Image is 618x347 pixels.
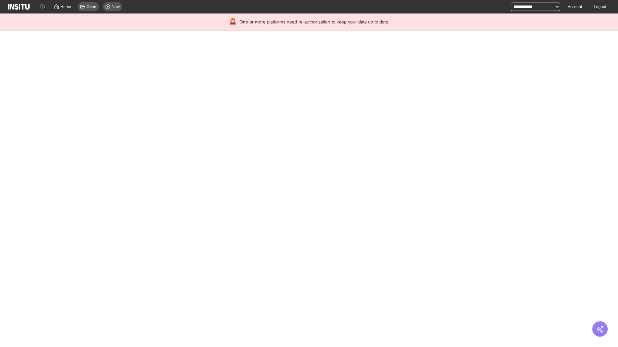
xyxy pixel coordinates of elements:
[61,4,71,9] span: Home
[229,17,237,26] div: 🚨
[87,4,96,9] span: Open
[112,4,120,9] span: New
[239,19,389,25] span: One or more platforms need re-authorisation to keep your data up to date.
[8,4,30,10] img: Logo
